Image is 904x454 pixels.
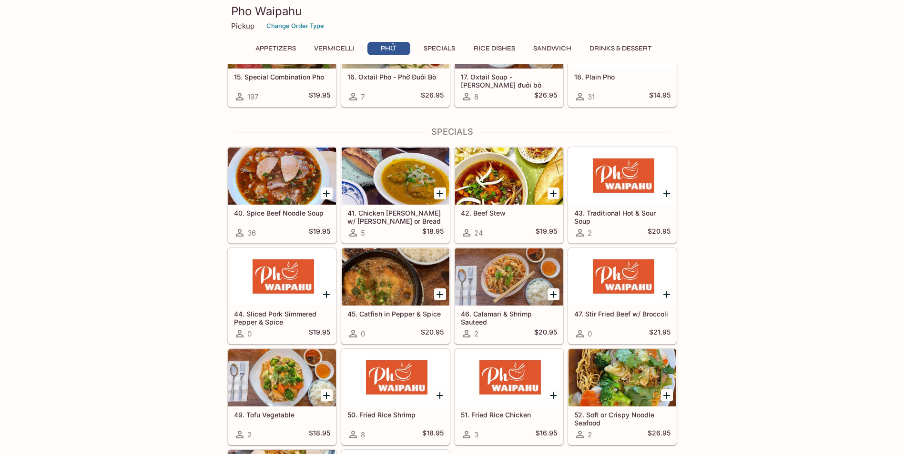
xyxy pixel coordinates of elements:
[309,429,330,440] h5: $18.95
[361,228,365,237] span: 5
[468,42,520,55] button: Rice Dishes
[649,91,670,102] h5: $14.95
[534,91,557,102] h5: $26.95
[536,429,557,440] h5: $16.95
[569,349,676,406] div: 52. Soft or Crispy Noodle Seafood
[534,328,557,339] h5: $20.95
[648,429,670,440] h5: $26.95
[227,127,677,137] h4: Specials
[548,188,559,199] button: Add 42. Beef Stew
[568,248,677,344] a: 47. Stir Fried Beef w/ Broccoli0$21.95
[262,19,328,33] button: Change Order Type
[231,21,254,30] p: Pickup
[474,92,478,101] span: 8
[361,92,365,101] span: 7
[474,228,483,237] span: 24
[421,328,444,339] h5: $20.95
[422,227,444,238] h5: $18.95
[341,147,450,243] a: 41. Chicken [PERSON_NAME] w/ [PERSON_NAME] or Bread5$18.95
[228,248,336,306] div: 44. Sliced Pork Simmered Pepper & Spice
[418,42,461,55] button: Specials
[455,349,563,445] a: 51. Fried Rice Chicken3$16.95
[569,11,676,69] div: 18. Plain Pho
[228,349,336,445] a: 49. Tofu Vegetable2$18.95
[421,91,444,102] h5: $26.95
[321,288,333,300] button: Add 44. Sliced Pork Simmered Pepper & Spice
[588,228,592,237] span: 2
[455,248,563,306] div: 46. Calamari & Shrimp Sauteed
[536,227,557,238] h5: $19.95
[434,288,446,300] button: Add 45. Catfish in Pepper & Spice
[347,209,444,225] h5: 41. Chicken [PERSON_NAME] w/ [PERSON_NAME] or Bread
[342,148,449,205] div: 41. Chicken curry w/ Rice or Bread
[455,147,563,243] a: 42. Beef Stew24$19.95
[648,227,670,238] h5: $20.95
[548,288,559,300] button: Add 46. Calamari & Shrimp Sauteed
[342,248,449,306] div: 45. Catfish in Pepper & Spice
[661,288,673,300] button: Add 47. Stir Fried Beef w/ Broccoli
[455,148,563,205] div: 42. Beef Stew
[528,42,577,55] button: Sandwich
[434,389,446,401] button: Add 50. Fried Rice Shrimp
[461,73,557,89] h5: 17. Oxtail Soup - [PERSON_NAME] đuôi bò
[568,147,677,243] a: 43. Traditional Hot & Sour Soup2$20.95
[461,310,557,326] h5: 46. Calamari & Shrimp Sauteed
[341,248,450,344] a: 45. Catfish in Pepper & Spice0$20.95
[455,349,563,406] div: 51. Fried Rice Chicken
[250,42,301,55] button: Appetizers
[341,349,450,445] a: 50. Fried Rice Shrimp8$18.95
[569,248,676,306] div: 47. Stir Fried Beef w/ Broccoli
[347,310,444,318] h5: 45. Catfish in Pepper & Spice
[568,349,677,445] a: 52. Soft or Crispy Noodle Seafood2$26.95
[367,42,410,55] button: Phở
[588,430,592,439] span: 2
[231,4,673,19] h3: Pho Waipahu
[548,389,559,401] button: Add 51. Fried Rice Chicken
[347,73,444,81] h5: 16. Oxtail Pho - Phở Đuôi Bò
[361,430,365,439] span: 8
[455,248,563,344] a: 46. Calamari & Shrimp Sauteed2$20.95
[228,349,336,406] div: 49. Tofu Vegetable
[228,248,336,344] a: 44. Sliced Pork Simmered Pepper & Spice0$19.95
[309,91,330,102] h5: $19.95
[228,147,336,243] a: 40. Spice Beef Noodle Soup36$19.95
[234,411,330,419] h5: 49. Tofu Vegetable
[574,411,670,426] h5: 52. Soft or Crispy Noodle Seafood
[342,349,449,406] div: 50. Fried Rice Shrimp
[569,148,676,205] div: 43. Traditional Hot & Sour Soup
[247,92,258,101] span: 197
[234,310,330,326] h5: 44. Sliced Pork Simmered Pepper & Spice
[649,328,670,339] h5: $21.95
[234,73,330,81] h5: 15. Special Combination Pho
[588,329,592,338] span: 0
[584,42,657,55] button: Drinks & Dessert
[474,329,478,338] span: 2
[434,188,446,199] button: Add 41. Chicken curry w/ Rice or Bread
[247,228,256,237] span: 36
[422,429,444,440] h5: $18.95
[588,92,595,101] span: 31
[574,209,670,225] h5: 43. Traditional Hot & Sour Soup
[455,11,563,69] div: 17. Oxtail Soup - Canh đuôi bò
[309,328,330,339] h5: $19.95
[474,430,478,439] span: 3
[461,411,557,419] h5: 51. Fried Rice Chicken
[247,329,252,338] span: 0
[247,430,252,439] span: 2
[321,389,333,401] button: Add 49. Tofu Vegetable
[461,209,557,217] h5: 42. Beef Stew
[228,11,336,69] div: 15. Special Combination Pho
[361,329,365,338] span: 0
[342,11,449,69] div: 16. Oxtail Pho - Phở Đuôi Bò
[661,389,673,401] button: Add 52. Soft or Crispy Noodle Seafood
[574,73,670,81] h5: 18. Plain Pho
[309,227,330,238] h5: $19.95
[574,310,670,318] h5: 47. Stir Fried Beef w/ Broccoli
[234,209,330,217] h5: 40. Spice Beef Noodle Soup
[347,411,444,419] h5: 50. Fried Rice Shrimp
[661,188,673,199] button: Add 43. Traditional Hot & Sour Soup
[228,148,336,205] div: 40. Spice Beef Noodle Soup
[309,42,360,55] button: Vermicelli
[321,188,333,199] button: Add 40. Spice Beef Noodle Soup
